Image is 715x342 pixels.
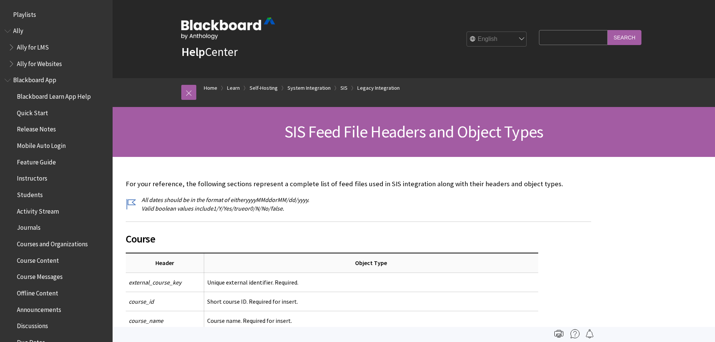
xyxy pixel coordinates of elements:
a: Learn [227,83,240,93]
p: All dates should be in the format of either or . Valid boolean values include or . [126,196,591,212]
td: Short course ID. Required for insert. [204,292,538,311]
span: Release Notes [17,123,56,133]
span: Ally for Websites [17,57,62,68]
span: Courses and Organizations [17,238,88,248]
select: Site Language Selector [467,32,527,47]
span: Instructors [17,172,47,182]
input: Search [608,30,641,45]
span: Ally [13,25,23,35]
p: For your reference, the following sections represent a complete list of feed files used in SIS in... [126,179,591,189]
span: Announcements [17,303,61,313]
span: Course Messages [17,271,63,281]
strong: Help [181,44,205,59]
span: Course Content [17,254,59,264]
span: Offline Content [17,287,58,297]
span: yyyyMMdd [245,196,272,203]
span: external_course_key [129,279,181,286]
span: Students [17,188,43,199]
span: course_name [129,317,163,324]
span: Course [126,231,591,247]
span: SIS Feed File Headers and Object Types [284,121,543,142]
span: Discussions [17,319,48,330]
a: Home [204,83,217,93]
a: SIS [340,83,348,93]
span: Journals [17,221,41,232]
span: MM/dd/yyyy [277,196,308,203]
nav: Book outline for Anthology Ally Help [5,25,108,70]
img: More help [570,329,580,338]
nav: Book outline for Playlists [5,8,108,21]
span: Ally for LMS [17,41,49,51]
th: Header [126,253,204,273]
span: Playlists [13,8,36,18]
span: Blackboard Learn App Help [17,90,91,100]
a: System Integration [288,83,331,93]
td: Unique external identifier. Required. [204,273,538,292]
span: Quick Start [17,107,48,117]
span: course_id [129,298,154,305]
th: Object Type [204,253,538,273]
span: Activity Stream [17,205,59,215]
img: Blackboard by Anthology [181,18,275,39]
td: Course name. Required for insert. [204,311,538,330]
img: Print [554,329,563,338]
span: Blackboard App [13,74,56,84]
a: Legacy Integration [357,83,400,93]
span: Feature Guide [17,156,56,166]
img: Follow this page [585,329,594,338]
span: 0/N/No/false [250,205,283,212]
a: HelpCenter [181,44,238,59]
span: 1/Y/Yes/true [213,205,244,212]
span: Mobile Auto Login [17,139,66,149]
a: Self-Hosting [250,83,278,93]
